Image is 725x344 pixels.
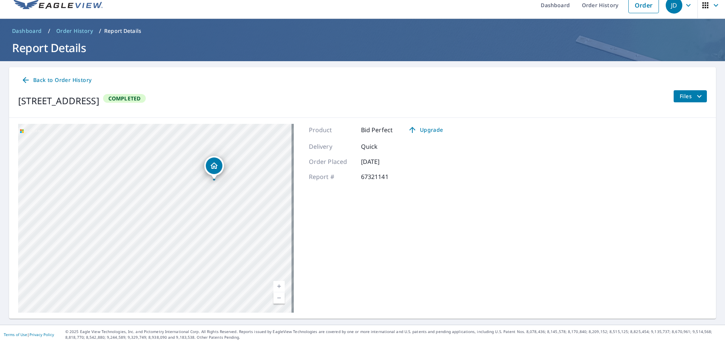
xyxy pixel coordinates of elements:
[21,76,91,85] span: Back to Order History
[673,90,707,102] button: filesDropdownBtn-67321141
[309,142,354,151] p: Delivery
[18,73,94,87] a: Back to Order History
[680,92,704,101] span: Files
[4,332,27,337] a: Terms of Use
[48,26,50,35] li: /
[104,27,141,35] p: Report Details
[309,125,354,134] p: Product
[12,27,42,35] span: Dashboard
[29,332,54,337] a: Privacy Policy
[204,156,224,179] div: Dropped pin, building 1, Residential property, 7312 Woodsman Circle Holland, OH 43528
[9,25,45,37] a: Dashboard
[99,26,101,35] li: /
[361,157,406,166] p: [DATE]
[18,94,99,108] div: [STREET_ADDRESS]
[104,95,145,102] span: Completed
[53,25,96,37] a: Order History
[402,124,449,136] a: Upgrade
[65,329,721,340] p: © 2025 Eagle View Technologies, Inc. and Pictometry International Corp. All Rights Reserved. Repo...
[361,142,406,151] p: Quick
[309,172,354,181] p: Report #
[9,40,716,56] h1: Report Details
[406,125,444,134] span: Upgrade
[361,172,406,181] p: 67321141
[273,281,285,292] a: Current Level 16, Zoom In
[56,27,93,35] span: Order History
[361,125,393,134] p: Bid Perfect
[9,25,716,37] nav: breadcrumb
[309,157,354,166] p: Order Placed
[273,292,285,304] a: Current Level 16, Zoom Out
[4,332,54,337] p: |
